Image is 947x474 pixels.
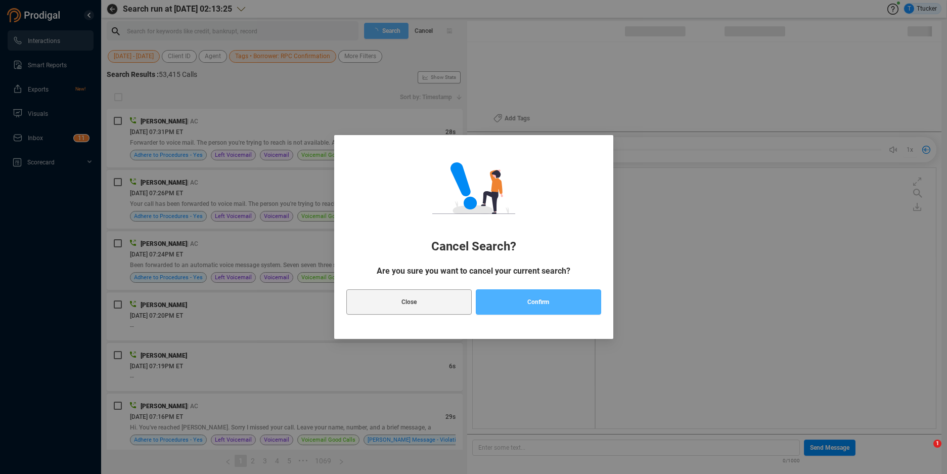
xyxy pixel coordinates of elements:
span: Cancel Search? [431,237,516,256]
span: 1 [933,440,941,448]
span: Confirm [527,289,549,315]
span: Are you sure you want to cancel your current search? [377,265,570,277]
iframe: Intercom live chat [913,440,937,464]
button: Close [346,289,472,315]
button: Confirm [476,289,601,315]
span: Close [401,289,417,315]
